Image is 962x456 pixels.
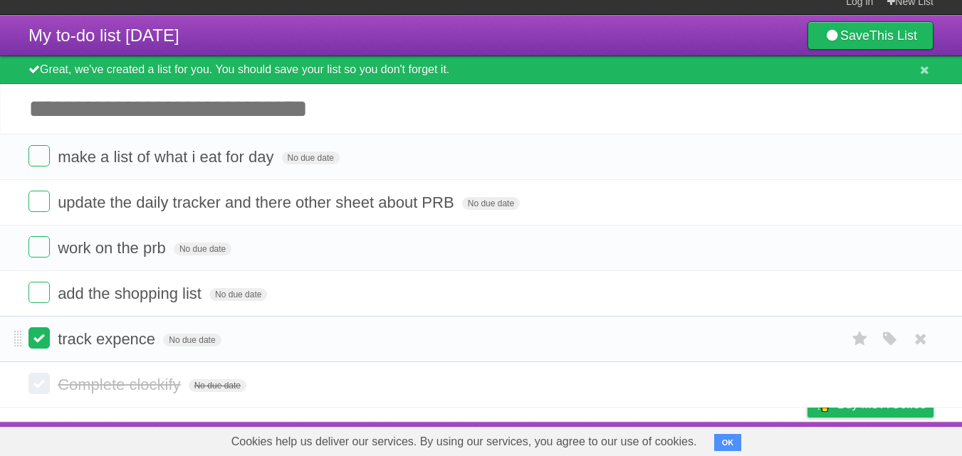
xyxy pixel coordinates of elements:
span: update the daily tracker and there other sheet about PRB [58,193,457,211]
a: SaveThis List [807,21,934,50]
span: work on the prb [58,239,169,257]
a: Developers [665,425,723,452]
span: No due date [209,288,267,301]
button: OK [714,434,742,451]
span: Buy me a coffee [837,392,926,417]
span: No due date [174,243,231,255]
span: add the shopping list [58,285,205,302]
label: Done [28,282,50,303]
label: Star task [847,327,874,351]
label: Done [28,236,50,258]
span: No due date [282,152,340,164]
span: My to-do list [DATE] [28,26,179,45]
span: make a list of what i eat for day [58,148,277,166]
span: No due date [189,379,246,392]
a: Terms [741,425,772,452]
span: track expence [58,330,159,348]
label: Done [28,327,50,349]
label: Done [28,145,50,166]
span: No due date [163,334,221,346]
span: Complete clockify [58,376,184,393]
a: Suggest a feature [844,425,934,452]
span: Cookies help us deliver our services. By using our services, you agree to our use of cookies. [217,428,711,456]
a: Privacy [789,425,826,452]
label: Done [28,373,50,394]
label: Done [28,191,50,212]
b: This List [869,28,917,43]
span: No due date [462,197,520,210]
a: About [618,425,648,452]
